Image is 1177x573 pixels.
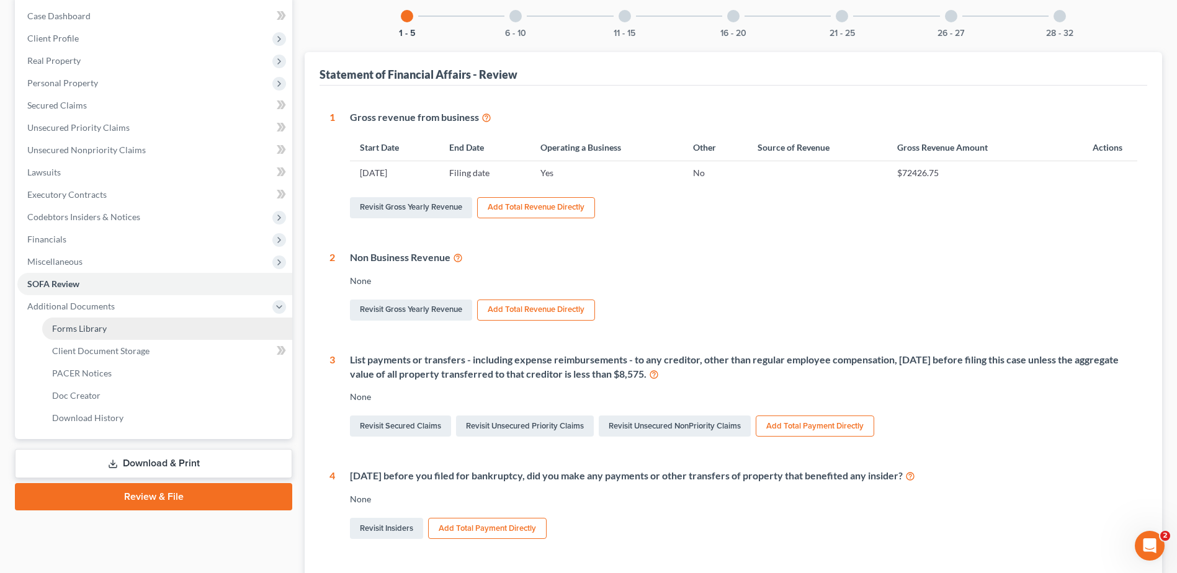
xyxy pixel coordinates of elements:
[887,161,1055,185] td: $72426.75
[530,135,683,161] th: Operating a Business
[329,110,335,221] div: 1
[17,161,292,184] a: Lawsuits
[17,273,292,295] a: SOFA Review
[1046,29,1073,38] button: 28 - 32
[52,345,150,356] span: Client Document Storage
[350,391,1137,403] div: None
[756,415,874,437] button: Add Total Payment Directly
[27,234,66,244] span: Financials
[27,278,79,289] span: SOFA Review
[42,384,292,407] a: Doc Creator
[350,493,1137,505] div: None
[599,415,751,437] a: Revisit Unsecured NonPriority Claims
[720,29,746,38] button: 16 - 20
[17,5,292,27] a: Case Dashboard
[477,300,595,321] button: Add Total Revenue Directly
[748,135,887,161] th: Source of Revenue
[15,483,292,510] a: Review & File
[350,415,451,437] a: Revisit Secured Claims
[350,518,423,539] a: Revisit Insiders
[350,251,1137,265] div: Non Business Revenue
[683,135,748,161] th: Other
[439,161,530,185] td: Filing date
[1135,531,1165,561] iframe: Intercom live chat
[27,78,98,88] span: Personal Property
[614,29,635,38] button: 11 - 15
[17,139,292,161] a: Unsecured Nonpriority Claims
[27,211,140,222] span: Codebtors Insiders & Notices
[52,323,107,334] span: Forms Library
[530,161,683,185] td: Yes
[17,117,292,139] a: Unsecured Priority Claims
[52,368,112,378] span: PACER Notices
[27,167,61,177] span: Lawsuits
[42,340,292,362] a: Client Document Storage
[350,469,1137,483] div: [DATE] before you filed for bankruptcy, did you make any payments or other transfers of property ...
[350,135,439,161] th: Start Date
[350,300,472,321] a: Revisit Gross Yearly Revenue
[329,469,335,541] div: 4
[52,390,101,401] span: Doc Creator
[27,100,87,110] span: Secured Claims
[320,67,517,82] div: Statement of Financial Affairs - Review
[1160,531,1170,541] span: 2
[887,135,1055,161] th: Gross Revenue Amount
[27,55,81,66] span: Real Property
[350,110,1137,125] div: Gross revenue from business
[938,29,964,38] button: 26 - 27
[27,301,115,311] span: Additional Documents
[329,251,335,323] div: 2
[42,407,292,429] a: Download History
[15,449,292,478] a: Download & Print
[399,29,416,38] button: 1 - 5
[27,122,130,133] span: Unsecured Priority Claims
[350,161,439,185] td: [DATE]
[42,318,292,340] a: Forms Library
[329,353,335,440] div: 3
[27,189,107,200] span: Executory Contracts
[27,256,83,267] span: Miscellaneous
[350,353,1137,381] div: List payments or transfers - including expense reimbursements - to any creditor, other than regul...
[350,197,472,218] a: Revisit Gross Yearly Revenue
[52,412,123,423] span: Download History
[27,33,79,43] span: Client Profile
[350,275,1137,287] div: None
[439,135,530,161] th: End Date
[683,161,748,185] td: No
[428,518,547,539] button: Add Total Payment Directly
[27,11,91,21] span: Case Dashboard
[505,29,526,38] button: 6 - 10
[477,197,595,218] button: Add Total Revenue Directly
[17,94,292,117] a: Secured Claims
[830,29,855,38] button: 21 - 25
[456,415,594,437] a: Revisit Unsecured Priority Claims
[1055,135,1137,161] th: Actions
[42,362,292,384] a: PACER Notices
[17,184,292,206] a: Executory Contracts
[27,144,146,155] span: Unsecured Nonpriority Claims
